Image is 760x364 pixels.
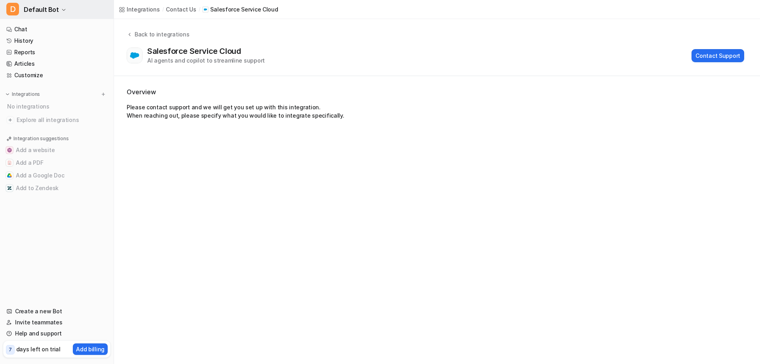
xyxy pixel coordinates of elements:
[3,169,110,182] button: Add a Google DocAdd a Google Doc
[3,90,42,98] button: Integrations
[3,317,110,328] a: Invite teammates
[7,186,12,191] img: Add to Zendesk
[210,6,278,13] p: Salesforce Service Cloud
[3,144,110,156] button: Add a websiteAdd a website
[3,70,110,81] a: Customize
[3,114,110,126] a: Explore all integrations
[166,5,196,13] a: contact us
[101,91,106,97] img: menu_add.svg
[3,182,110,194] button: Add to ZendeskAdd to Zendesk
[119,5,160,13] a: Integrations
[127,103,747,120] p: Please contact support and we will get you set up with this integration. When reaching out, pleas...
[147,56,265,65] div: AI agents and copilot to streamline support
[17,114,107,126] span: Explore all integrations
[76,345,104,353] p: Add billing
[129,50,140,61] img: Salesforce Service Cloud
[3,35,110,46] a: History
[127,87,747,97] h2: Overview
[6,3,19,15] span: D
[12,91,40,97] p: Integrations
[692,49,744,62] button: Contact Support
[3,24,110,35] a: Chat
[7,173,12,178] img: Add a Google Doc
[3,58,110,69] a: Articles
[162,6,164,13] span: /
[73,343,108,355] button: Add billing
[202,6,278,13] a: Salesforce Service Cloud iconSalesforce Service Cloud
[3,156,110,169] button: Add a PDFAdd a PDF
[13,135,68,142] p: Integration suggestions
[7,160,12,165] img: Add a PDF
[127,5,160,13] div: Integrations
[5,100,110,113] div: No integrations
[3,47,110,58] a: Reports
[147,46,244,56] div: Salesforce Service Cloud
[6,116,14,124] img: explore all integrations
[7,148,12,152] img: Add a website
[24,4,59,15] span: Default Bot
[199,6,200,13] span: /
[3,306,110,317] a: Create a new Bot
[3,328,110,339] a: Help and support
[132,30,189,38] div: Back to integrations
[5,91,10,97] img: expand menu
[127,30,189,46] button: Back to integrations
[9,346,12,353] p: 7
[16,345,61,353] p: days left on trial
[203,8,207,11] img: Salesforce Service Cloud icon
